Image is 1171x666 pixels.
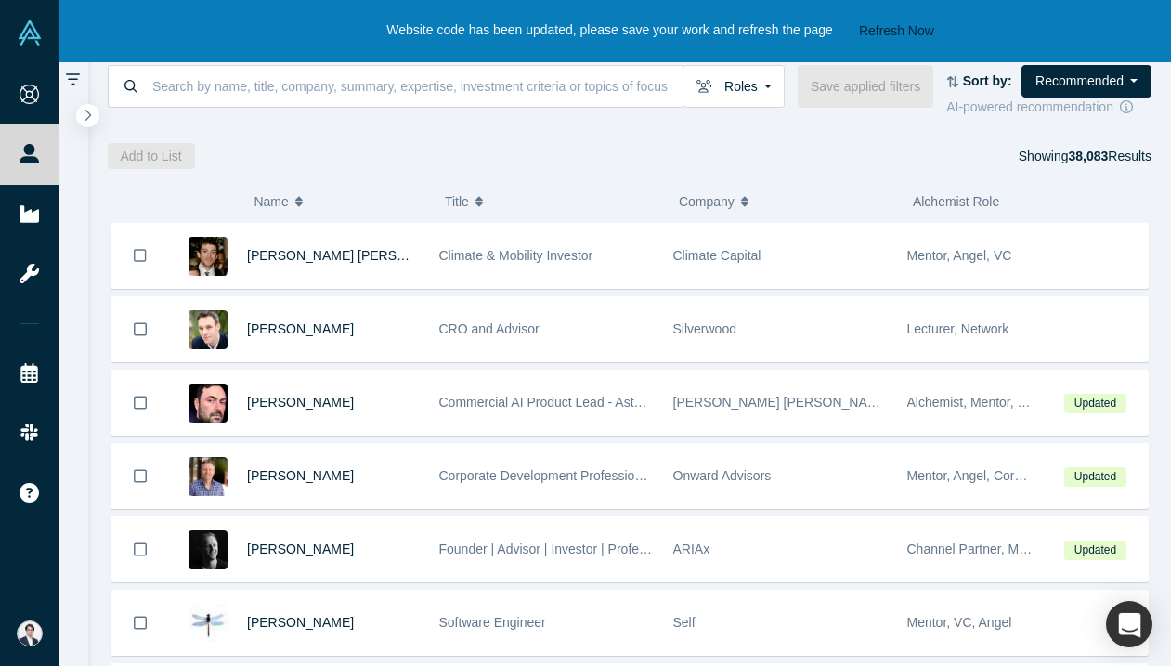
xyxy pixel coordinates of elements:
a: [PERSON_NAME] [247,615,354,630]
img: Schaffer Ochstein's Profile Image [189,237,228,276]
button: Company [679,182,893,221]
img: Alchemist Vault Logo [17,20,43,46]
span: Climate Capital [673,248,761,263]
span: Silverwood [673,321,736,336]
span: Mentor, VC, Angel [907,615,1012,630]
a: [PERSON_NAME] [PERSON_NAME] [247,248,464,263]
span: Mentor, Angel, VC [907,248,1012,263]
button: Roles [683,65,785,108]
strong: 38,083 [1068,149,1108,163]
img: Eisuke Shimizu's Account [17,620,43,646]
button: Save applied filters [798,65,933,108]
div: AI-powered recommendation [946,98,1151,117]
span: Onward Advisors [673,468,772,483]
input: Search by name, title, company, summary, expertise, investment criteria or topics of focus [150,64,683,108]
img: Dr. Tobias Strobl's Profile Image [189,530,228,569]
img: Josh Ewing's Profile Image [189,457,228,496]
a: [PERSON_NAME] [247,321,354,336]
span: Updated [1064,541,1125,560]
button: Name [254,182,425,221]
span: CRO and Advisor [439,321,540,336]
span: Self [673,615,696,630]
span: Alchemist Role [913,194,999,209]
a: [PERSON_NAME] [247,468,354,483]
span: ARIAx [673,542,710,556]
a: [PERSON_NAME] [247,395,354,410]
img: Alan Skelley's Profile Image [189,604,228,643]
span: Updated [1064,394,1125,413]
span: [PERSON_NAME] [PERSON_NAME] Capital [673,395,935,410]
button: Recommended [1021,65,1151,98]
span: Results [1068,149,1151,163]
div: Showing [1019,143,1151,169]
span: Name [254,182,288,221]
button: Bookmark [111,297,169,361]
button: Add to List [108,143,195,169]
span: Commercial AI Product Lead - Astellas & Angel Investor - [PERSON_NAME] [PERSON_NAME] Capital, Alc... [439,395,1128,410]
a: [PERSON_NAME] [247,542,354,556]
span: Title [445,182,469,221]
button: Bookmark [111,371,169,435]
span: Updated [1064,467,1125,487]
button: Title [445,182,659,221]
img: Alexander Shartsis's Profile Image [189,310,228,349]
span: Company [679,182,735,221]
button: Refresh Now [852,20,941,43]
span: Lecturer, Network [907,321,1009,336]
button: Bookmark [111,444,169,508]
span: Founder | Advisor | Investor | Professor [439,542,664,556]
span: Climate & Mobility Investor [439,248,593,263]
button: Bookmark [111,223,169,288]
span: Software Engineer [439,615,546,630]
strong: Sort by: [963,73,1012,88]
span: Corporate Development Professional | Startup Advisor [439,468,751,483]
button: Bookmark [111,517,169,581]
img: Richard Svinkin's Profile Image [189,384,228,423]
button: Bookmark [111,591,169,655]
